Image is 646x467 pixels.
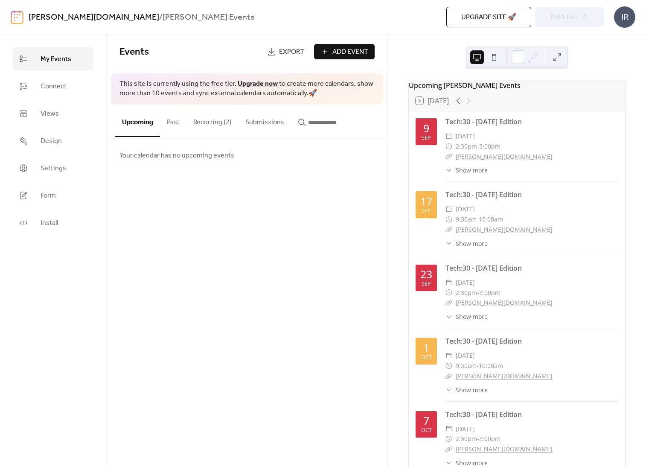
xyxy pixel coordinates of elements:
span: Show more [456,239,488,248]
a: [PERSON_NAME][DOMAIN_NAME] [456,152,553,161]
div: ​ [445,444,452,454]
div: ​ [445,424,452,434]
span: Show more [456,385,488,394]
span: 3:00pm [479,288,501,298]
span: - [477,361,479,371]
div: ​ [445,298,452,308]
a: [PERSON_NAME][DOMAIN_NAME] [456,298,553,306]
a: Install [13,211,93,234]
div: ​ [445,225,452,235]
span: Events [119,43,149,61]
button: ​Show more [445,312,488,321]
span: 2:30pm [456,288,477,298]
b: [PERSON_NAME] Events [163,9,254,26]
div: ​ [445,288,452,298]
button: ​Show more [445,166,488,175]
span: [DATE] [456,424,475,434]
button: ​Show more [445,385,488,394]
button: Recurring (2) [186,105,239,136]
button: ​Show more [445,239,488,248]
span: Show more [456,166,488,175]
div: Oct [421,355,432,360]
div: ​ [445,371,452,381]
button: Add Event [314,44,375,59]
div: ​ [445,385,452,394]
a: [PERSON_NAME][DOMAIN_NAME] [456,225,553,233]
span: 10:00am [479,361,503,371]
span: Export [279,47,304,57]
a: [PERSON_NAME][DOMAIN_NAME] [456,445,553,453]
div: ​ [445,277,452,288]
span: Add Event [332,47,368,57]
div: ​ [445,350,452,361]
div: ​ [445,204,452,214]
div: ​ [445,141,452,152]
div: Sep [422,281,431,287]
button: Submissions [239,105,291,136]
div: ​ [445,434,452,444]
div: 1 [423,342,429,353]
button: Upcoming [115,105,160,137]
a: My Events [13,47,93,70]
span: Design [41,136,62,146]
img: logo [11,10,23,24]
a: Settings [13,157,93,180]
span: My Events [41,54,71,64]
span: [DATE] [456,350,475,361]
span: - [477,288,479,298]
div: ​ [445,131,452,141]
span: [DATE] [456,204,475,214]
a: Connect [13,75,93,98]
a: Tech:30 - [DATE] Edition [445,263,522,273]
b: / [159,9,163,26]
span: 2:30pm [456,141,477,152]
a: Views [13,102,93,125]
a: Tech:30 - [DATE] Edition [445,410,522,419]
div: Sep [422,208,431,214]
span: - [477,141,479,152]
div: 9 [423,123,429,134]
div: ​ [445,166,452,175]
div: ​ [445,152,452,162]
button: Upgrade site 🚀 [446,7,531,27]
span: Views [41,109,59,119]
a: [PERSON_NAME][DOMAIN_NAME] [456,372,553,380]
span: Settings [41,163,66,174]
span: This site is currently using the free tier. to create more calendars, show more than 10 events an... [119,79,375,99]
a: Design [13,129,93,152]
span: 9:30am [456,214,477,225]
div: Sep [422,135,431,141]
div: ​ [445,361,452,371]
div: Upcoming [PERSON_NAME] Events [409,80,625,90]
a: Tech:30 - [DATE] Edition [445,336,522,346]
a: Tech:30 - [DATE] Edition [445,117,522,126]
span: [DATE] [456,277,475,288]
div: 17 [420,196,432,207]
span: [DATE] [456,131,475,141]
span: Install [41,218,58,228]
button: Past [160,105,186,136]
span: Your calendar has no upcoming events [119,151,234,161]
span: Form [41,191,56,201]
div: ​ [445,214,452,225]
span: 3:00pm [479,141,501,152]
span: - [477,434,479,444]
a: Form [13,184,93,207]
div: Oct [421,428,432,433]
span: Connect [41,82,67,92]
a: Tech:30 - [DATE] Edition [445,190,522,199]
div: IR [614,6,635,28]
div: ​ [445,312,452,321]
span: 2:30pm [456,434,477,444]
a: Export [261,44,311,59]
div: 7 [423,415,429,426]
a: Upgrade now [238,77,278,90]
span: Show more [456,312,488,321]
span: 10:00am [479,214,503,225]
div: ​ [445,239,452,248]
a: [PERSON_NAME][DOMAIN_NAME] [29,9,159,26]
span: - [477,214,479,225]
span: 9:30am [456,361,477,371]
div: 23 [420,269,432,280]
